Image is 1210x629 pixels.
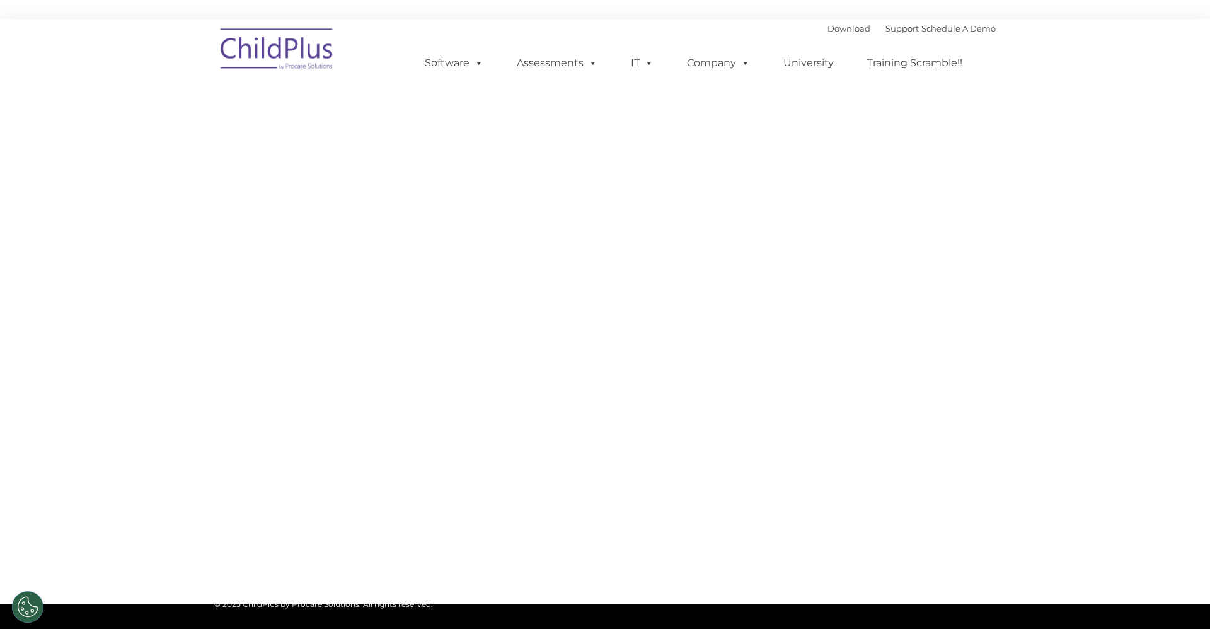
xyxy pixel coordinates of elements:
[412,50,496,76] a: Software
[214,599,433,609] span: © 2025 ChildPlus by Procare Solutions. All rights reserved.
[618,50,666,76] a: IT
[827,23,996,33] font: |
[771,50,846,76] a: University
[885,23,919,33] a: Support
[674,50,763,76] a: Company
[504,50,610,76] a: Assessments
[855,50,975,76] a: Training Scramble!!
[921,23,996,33] a: Schedule A Demo
[214,20,340,83] img: ChildPlus by Procare Solutions
[12,591,43,623] button: Cookies Settings
[827,23,870,33] a: Download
